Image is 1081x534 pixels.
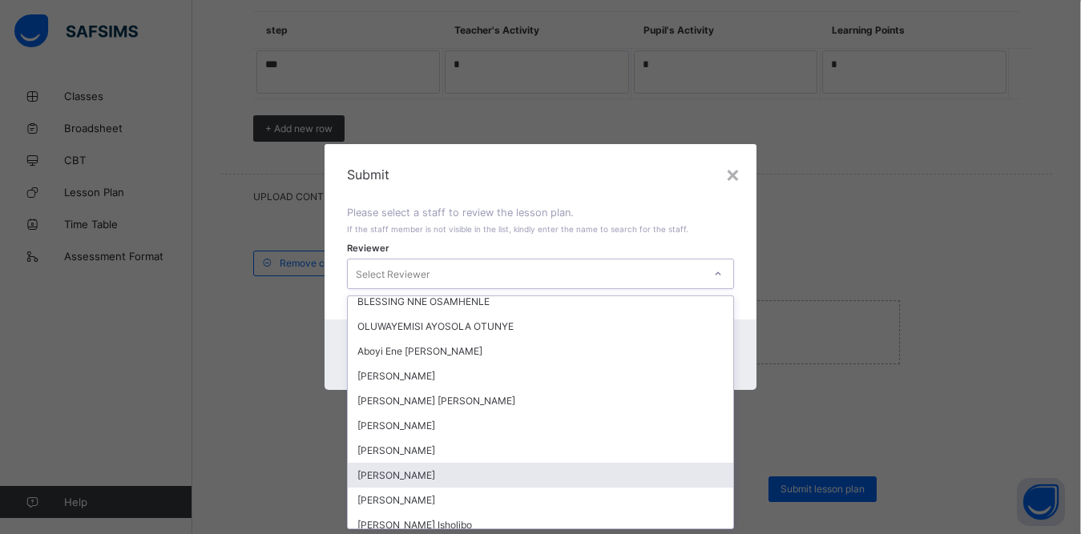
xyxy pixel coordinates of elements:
[348,488,734,512] div: [PERSON_NAME]
[348,413,734,438] div: [PERSON_NAME]
[348,388,734,413] div: [PERSON_NAME] [PERSON_NAME]
[348,289,734,314] div: BLESSING NNE OSAMHENLE
[347,224,688,234] span: If the staff member is not visible in the list, kindly enter the name to search for the staff.
[348,339,734,363] div: Aboyi Ene [PERSON_NAME]
[348,314,734,339] div: OLUWAYEMISI AYOSOLA OTUNYE
[347,207,574,219] span: Please select a staff to review the lesson plan.
[347,167,735,183] span: Submit
[347,243,389,254] span: Reviewer
[348,438,734,463] div: [PERSON_NAME]
[348,363,734,388] div: [PERSON_NAME]
[348,463,734,488] div: [PERSON_NAME]
[356,259,430,289] div: Select Reviewer
[725,160,740,187] div: ×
